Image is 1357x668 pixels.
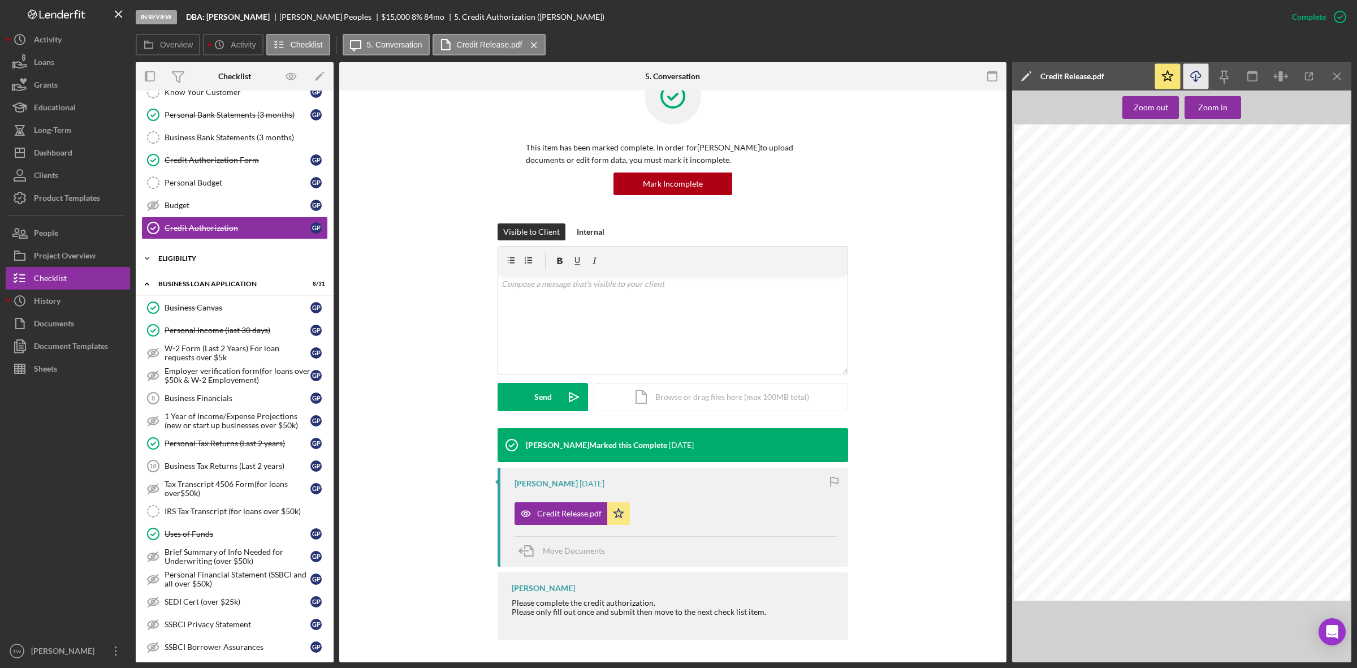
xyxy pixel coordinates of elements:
div: Know Your Customer [165,88,310,97]
a: Know Your CustomerGP [141,81,328,104]
a: Business CanvasGP [141,296,328,319]
a: Project Overview [6,244,130,267]
div: Project Overview [34,244,96,270]
div: Mark Incomplete [643,173,703,195]
div: Personal Income (last 30 days) [165,326,310,335]
button: Documents [6,312,130,335]
div: 8 % [412,12,422,21]
div: G P [310,460,322,472]
div: People [34,222,58,247]
a: 1 Year of Income/Expense Projections (new or start up businesses over $50k)GP [141,410,328,432]
button: People [6,222,130,244]
a: Long-Term [6,119,130,141]
a: Grants [6,74,130,96]
div: Please complete the credit authorization. [512,598,766,626]
a: Activity [6,28,130,51]
div: Brief Summary of Info Needed for Underwriting (over $50k) [165,548,310,566]
button: 5. Conversation [343,34,430,55]
div: Business Tax Returns (Last 2 years) [165,462,310,471]
a: IRS Tax Transcript (for loans over $50k) [141,500,328,523]
text: TW [13,648,22,654]
button: Zoom out [1122,96,1179,119]
label: 5. Conversation [367,40,422,49]
a: Employer verification form(for loans over $50k & W-2 Employement)GP [141,364,328,387]
div: Credit Authorization [165,223,310,232]
button: Document Templates [6,335,130,357]
a: Personal Income (last 30 days)GP [141,319,328,342]
div: G P [310,438,322,449]
a: Tax Transcript 4506 Form(for loans over$50k)GP [141,477,328,500]
div: Budget [165,201,310,210]
a: Personal Financial Statement (SSBCI and all over $50k)GP [141,568,328,591]
div: In Review [136,10,177,24]
button: Complete [1281,6,1351,28]
button: Dashboard [6,141,130,164]
a: Uses of FundsGP [141,523,328,545]
a: Credit Authorization FormGP [141,149,328,171]
a: BudgetGP [141,194,328,217]
div: G P [310,325,322,336]
div: [PERSON_NAME] [512,584,575,593]
div: Long-Term [34,119,71,144]
div: Employer verification form(for loans over $50k & W-2 Employement) [165,367,310,385]
button: History [6,290,130,312]
div: 8 / 31 [305,281,325,287]
div: Zoom in [1198,96,1228,119]
div: Personal Financial Statement (SSBCI and all over $50k) [165,570,310,588]
a: Business Bank Statements (3 months) [141,126,328,149]
div: Complete [1292,6,1326,28]
label: Checklist [291,40,323,49]
div: Checklist [34,267,67,292]
div: G P [310,222,322,234]
div: Business Bank Statements (3 months) [165,133,327,142]
div: Visible to Client [503,223,560,240]
div: Personal Tax Returns (Last 2 years) [165,439,310,448]
div: Credit Release.pdf [1040,72,1104,81]
button: Send [498,383,588,411]
button: Educational [6,96,130,119]
div: Send [534,383,552,411]
div: SSBCI Borrower Assurances [165,643,310,652]
label: Activity [231,40,256,49]
div: ELIGIBILITY [158,255,319,262]
div: Clients [34,164,58,189]
div: Sheets [34,357,57,383]
div: G P [310,109,322,120]
div: [PERSON_NAME] Peoples [279,12,381,21]
div: Zoom out [1134,96,1168,119]
div: Internal [577,223,604,240]
button: Loans [6,51,130,74]
div: 1 Year of Income/Expense Projections (new or start up businesses over $50k) [165,412,310,430]
div: G P [310,177,322,188]
div: Tax Transcript 4506 Form(for loans over$50k) [165,480,310,498]
div: SSBCI Privacy Statement [165,620,310,629]
button: Sheets [6,357,130,380]
div: 5. Credit Authorization ([PERSON_NAME]) [454,12,604,21]
a: Checklist [6,267,130,290]
div: Grants [34,74,58,99]
button: Clients [6,164,130,187]
div: G P [310,347,322,359]
div: Loans [34,51,54,76]
div: G P [310,200,322,211]
div: Personal Budget [165,178,310,187]
div: G P [310,528,322,540]
div: Dashboard [34,141,72,167]
div: Business Financials [165,394,310,403]
button: Zoom in [1185,96,1241,119]
button: Visible to Client [498,223,565,240]
button: Overview [136,34,200,55]
tspan: 10 [149,463,156,469]
a: Credit AuthorizationGP [141,217,328,239]
p: This item has been marked complete. In order for [PERSON_NAME] to upload documents or edit form d... [526,141,820,167]
a: SSBCI Privacy StatementGP [141,613,328,636]
div: G P [310,302,322,313]
div: G P [310,154,322,166]
a: 10Business Tax Returns (Last 2 years)GP [141,455,328,477]
div: G P [310,641,322,653]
